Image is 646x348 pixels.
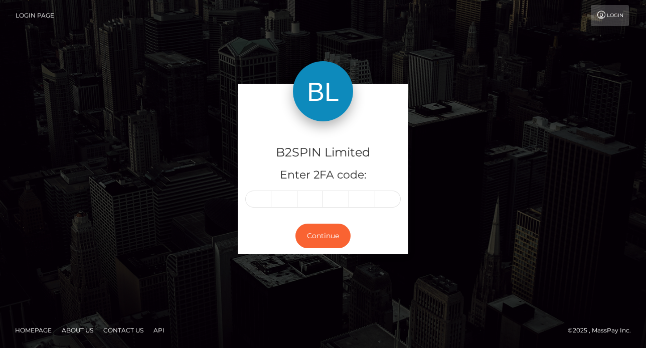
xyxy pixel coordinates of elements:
h4: B2SPIN Limited [245,144,401,161]
a: Contact Us [99,322,147,338]
a: API [149,322,169,338]
button: Continue [295,224,351,248]
h5: Enter 2FA code: [245,167,401,183]
div: © 2025 , MassPay Inc. [568,325,638,336]
a: About Us [58,322,97,338]
a: Login [591,5,629,26]
a: Login Page [16,5,54,26]
a: Homepage [11,322,56,338]
img: B2SPIN Limited [293,61,353,121]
